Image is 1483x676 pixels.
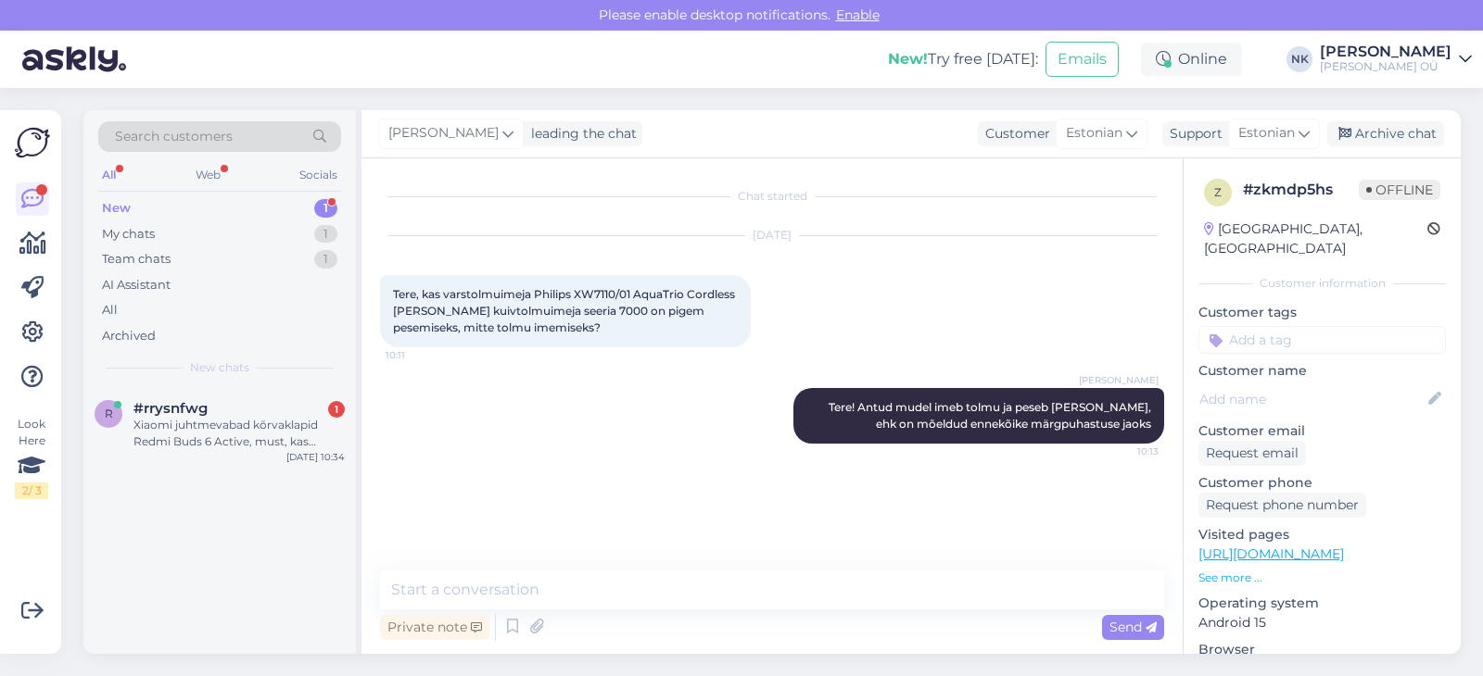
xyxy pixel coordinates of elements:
div: My chats [102,225,155,244]
span: Estonian [1238,123,1295,144]
span: [PERSON_NAME] [1079,373,1159,387]
div: Customer information [1198,275,1446,292]
div: New [102,199,131,218]
div: Xiaomi juhtmevabad kõrvaklapid Redmi Buds 6 Active, must, kas nendega kõnesid saab ka teha [133,417,345,450]
span: Tere, kas varstolmuimeja Philips XW7110/01 AquaTrio Cordless [PERSON_NAME] kuivtolmuimeja seeria ... [393,287,738,334]
div: Support [1162,124,1223,144]
a: [PERSON_NAME][PERSON_NAME] OÜ [1320,44,1472,74]
input: Add a tag [1198,326,1446,354]
span: 10:11 [386,348,455,362]
div: [PERSON_NAME] [1320,44,1451,59]
div: leading the chat [524,124,637,144]
div: 1 [314,250,337,269]
button: Emails [1046,42,1119,77]
div: Archive chat [1327,121,1444,146]
span: New chats [190,359,249,376]
span: [PERSON_NAME] [388,123,499,144]
div: Socials [296,163,341,187]
p: Visited pages [1198,525,1446,545]
div: Team chats [102,250,171,269]
div: 1 [314,199,337,218]
div: All [98,163,120,187]
span: Tere! Antud mudel imeb tolmu ja peseb [PERSON_NAME], ehk on mõeldud ennekõike märgpuhastuse jaoks [829,400,1154,431]
div: 1 [328,401,345,418]
a: [URL][DOMAIN_NAME] [1198,545,1344,562]
span: Offline [1359,180,1440,200]
div: All [102,301,118,319]
div: Look Here [15,416,48,499]
p: See more ... [1198,570,1446,586]
p: Customer phone [1198,473,1446,493]
p: Operating system [1198,594,1446,613]
p: Customer tags [1198,303,1446,322]
span: Send [1109,619,1157,635]
div: 2 / 3 [15,482,48,499]
input: Add name [1199,389,1425,409]
b: New! [888,50,928,68]
div: AI Assistant [102,276,171,294]
span: z [1214,185,1222,199]
div: Chat started [380,188,1164,205]
span: Search customers [115,127,233,146]
div: Request phone number [1198,493,1366,518]
p: Customer name [1198,361,1446,381]
div: Try free [DATE]: [888,48,1038,70]
span: Estonian [1066,123,1122,144]
div: Web [192,163,224,187]
div: Private note [380,615,489,640]
div: Online [1141,43,1242,76]
img: Askly Logo [15,125,50,160]
div: NK [1287,46,1312,72]
div: Request email [1198,441,1306,466]
div: # zkmdp5hs [1243,179,1359,201]
div: [PERSON_NAME] OÜ [1320,59,1451,74]
div: Customer [978,124,1050,144]
div: [DATE] [380,227,1164,244]
div: [GEOGRAPHIC_DATA], [GEOGRAPHIC_DATA] [1204,219,1427,258]
p: Browser [1198,640,1446,659]
span: 10:13 [1089,444,1159,458]
span: Enable [830,6,885,23]
div: 1 [314,225,337,244]
span: r [105,407,113,420]
div: Archived [102,327,156,345]
p: Android 15 [1198,613,1446,632]
div: [DATE] 10:34 [286,450,345,464]
span: #rrysnfwg [133,400,208,417]
p: Customer email [1198,421,1446,441]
